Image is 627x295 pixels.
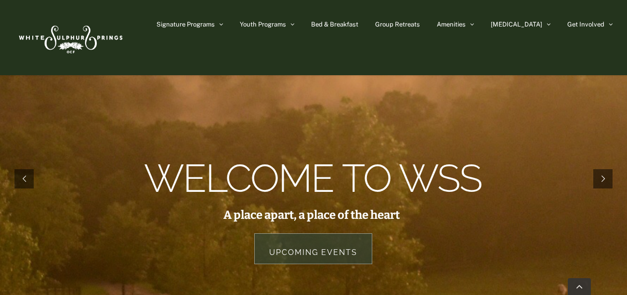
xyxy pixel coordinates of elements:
[567,21,604,27] span: Get Involved
[375,21,420,27] span: Group Retreats
[240,21,286,27] span: Youth Programs
[223,210,400,220] rs-layer: A place apart, a place of the heart
[157,21,215,27] span: Signature Programs
[144,168,482,189] rs-layer: Welcome to WSS
[491,21,542,27] span: [MEDICAL_DATA]
[254,233,372,264] a: Upcoming Events
[14,15,125,60] img: White Sulphur Springs Logo
[437,21,466,27] span: Amenities
[311,21,358,27] span: Bed & Breakfast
